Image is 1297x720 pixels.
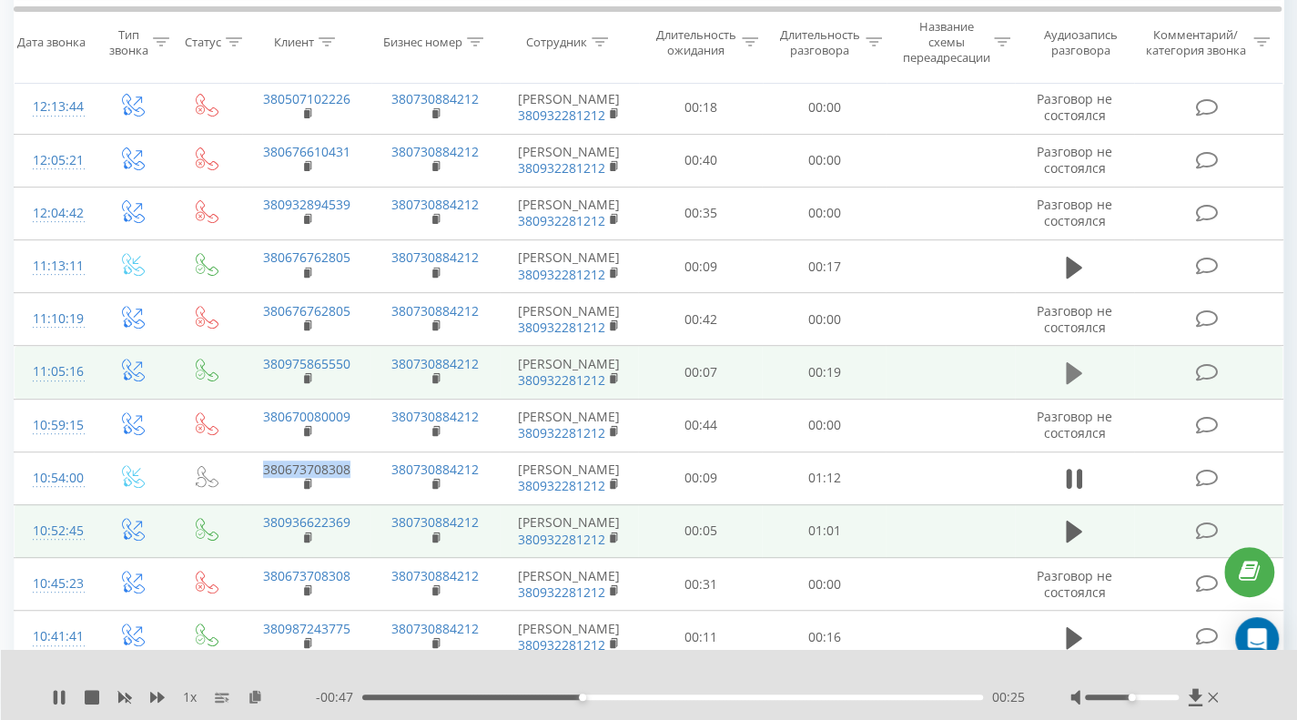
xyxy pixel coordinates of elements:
[762,187,886,239] td: 00:00
[638,451,762,504] td: 00:09
[992,688,1025,706] span: 00:25
[263,408,350,425] a: 380670080009
[762,346,886,399] td: 00:19
[500,558,638,611] td: [PERSON_NAME]
[185,35,221,50] div: Статус
[500,451,638,504] td: [PERSON_NAME]
[33,143,76,178] div: 12:05:21
[1142,26,1249,57] div: Комментарий/категория звонка
[518,636,605,654] a: 380932281212
[391,90,479,107] a: 380730884212
[500,134,638,187] td: [PERSON_NAME]
[500,81,638,134] td: [PERSON_NAME]
[638,399,762,451] td: 00:44
[638,504,762,557] td: 00:05
[33,301,76,337] div: 11:10:19
[263,620,350,637] a: 380987243775
[383,35,462,50] div: Бизнес номер
[391,248,479,266] a: 380730884212
[579,694,586,701] div: Accessibility label
[1037,90,1112,124] span: Разговор не состоялся
[518,159,605,177] a: 380932281212
[518,106,605,124] a: 380932281212
[762,451,886,504] td: 01:12
[33,248,76,284] div: 11:13:11
[518,319,605,336] a: 380932281212
[33,566,76,602] div: 10:45:23
[1037,302,1112,336] span: Разговор не состоялся
[33,196,76,231] div: 12:04:42
[762,81,886,134] td: 00:00
[183,688,197,706] span: 1 x
[638,134,762,187] td: 00:40
[762,558,886,611] td: 00:00
[263,461,350,478] a: 380673708308
[518,371,605,389] a: 380932281212
[391,408,479,425] a: 380730884212
[638,187,762,239] td: 00:35
[500,187,638,239] td: [PERSON_NAME]
[391,355,479,372] a: 380730884212
[17,35,86,50] div: Дата звонка
[638,611,762,664] td: 00:11
[518,424,605,441] a: 380932281212
[762,134,886,187] td: 00:00
[391,196,479,213] a: 380730884212
[638,81,762,134] td: 00:18
[33,89,76,125] div: 12:13:44
[518,477,605,494] a: 380932281212
[391,513,479,531] a: 380730884212
[391,143,479,160] a: 380730884212
[518,212,605,229] a: 380932281212
[654,26,736,57] div: Длительность ожидания
[391,567,479,584] a: 380730884212
[1037,567,1112,601] span: Разговор не состоялся
[263,355,350,372] a: 380975865550
[500,240,638,293] td: [PERSON_NAME]
[1037,143,1112,177] span: Разговор не состоялся
[518,266,605,283] a: 380932281212
[33,619,76,654] div: 10:41:41
[263,196,350,213] a: 380932894539
[1037,408,1112,441] span: Разговор не состоялся
[762,240,886,293] td: 00:17
[518,583,605,601] a: 380932281212
[902,19,989,66] div: Название схемы переадресации
[33,513,76,549] div: 10:52:45
[762,399,886,451] td: 00:00
[762,611,886,664] td: 00:16
[762,504,886,557] td: 01:01
[33,354,76,390] div: 11:05:16
[518,531,605,548] a: 380932281212
[263,248,350,266] a: 380676762805
[263,143,350,160] a: 380676610431
[33,408,76,443] div: 10:59:15
[500,611,638,664] td: [PERSON_NAME]
[638,346,762,399] td: 00:07
[263,513,350,531] a: 380936622369
[638,240,762,293] td: 00:09
[1235,617,1279,661] div: Open Intercom Messenger
[1037,196,1112,229] span: Разговор не состоялся
[500,399,638,451] td: [PERSON_NAME]
[263,90,350,107] a: 380507102226
[500,346,638,399] td: [PERSON_NAME]
[391,620,479,637] a: 380730884212
[1031,26,1130,57] div: Аудиозапись разговора
[762,293,886,346] td: 00:00
[500,504,638,557] td: [PERSON_NAME]
[263,567,350,584] a: 380673708308
[391,461,479,478] a: 380730884212
[109,26,148,57] div: Тип звонка
[274,35,314,50] div: Клиент
[638,293,762,346] td: 00:42
[500,293,638,346] td: [PERSON_NAME]
[1129,694,1136,701] div: Accessibility label
[316,688,362,706] span: - 00:47
[391,302,479,319] a: 380730884212
[638,558,762,611] td: 00:31
[263,302,350,319] a: 380676762805
[779,26,861,57] div: Длительность разговора
[526,35,587,50] div: Сотрудник
[33,461,76,496] div: 10:54:00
